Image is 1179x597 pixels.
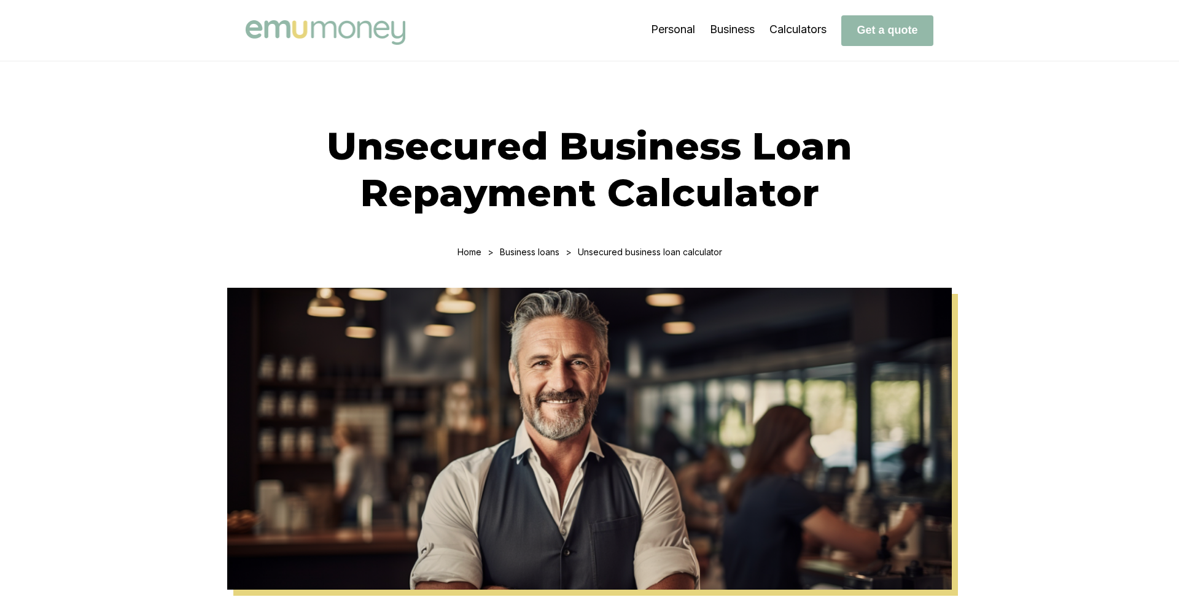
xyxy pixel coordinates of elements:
[500,247,559,257] a: Business loans
[227,288,952,590] img: Unsecured Business Loan Calculator Emu Money
[841,15,933,46] button: Get a quote
[246,20,405,45] img: Emu Money logo
[566,247,572,257] div: >
[246,123,933,216] h1: Unsecured Business Loan Repayment Calculator
[841,23,933,36] a: Get a quote
[457,247,481,257] a: Home
[488,247,494,257] div: >
[578,247,722,257] div: Unsecured business loan calculator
